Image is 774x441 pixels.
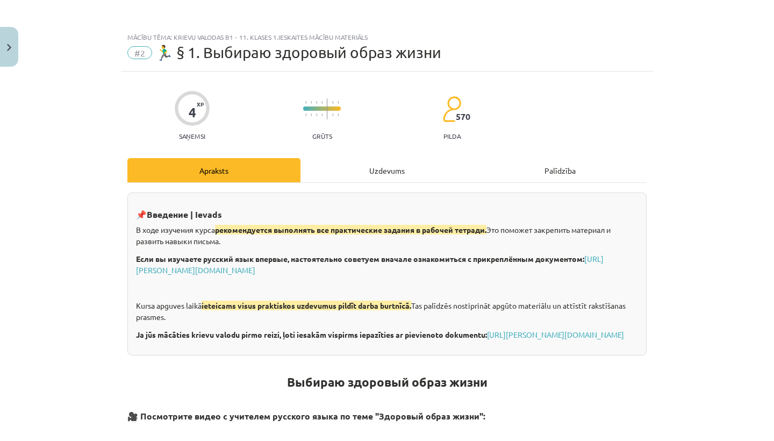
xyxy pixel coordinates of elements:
div: Uzdevums [300,158,474,182]
img: icon-short-line-57e1e144782c952c97e751825c79c345078a6d821885a25fce030b3d8c18986b.svg [305,113,306,116]
p: В ходе изучения курса Это поможет закрепить материал и развить навыки письма. [136,224,638,247]
strong: Выбираю здоровый образ жизни [287,374,488,390]
img: icon-short-line-57e1e144782c952c97e751825c79c345078a6d821885a25fce030b3d8c18986b.svg [311,101,312,104]
img: icon-short-line-57e1e144782c952c97e751825c79c345078a6d821885a25fce030b3d8c18986b.svg [305,101,306,104]
a: [URL][PERSON_NAME][DOMAIN_NAME] [136,254,604,275]
strong: Ja jūs mācāties krievu valodu pirmo reizi, ļoti iesakām vispirms iepazīties ar pievienoto dokumentu: [136,330,487,339]
div: Palīdzība [474,158,647,182]
strong: Введение | Ievads [147,209,222,220]
img: icon-short-line-57e1e144782c952c97e751825c79c345078a6d821885a25fce030b3d8c18986b.svg [321,113,322,116]
img: icon-short-line-57e1e144782c952c97e751825c79c345078a6d821885a25fce030b3d8c18986b.svg [338,101,339,104]
img: icon-close-lesson-0947bae3869378f0d4975bcd49f059093ad1ed9edebbc8119c70593378902aed.svg [7,44,11,51]
strong: Если вы изучаете русский язык впервые, настоятельно советуем вначале ознакомиться с прикреплённым... [136,254,584,264]
img: icon-short-line-57e1e144782c952c97e751825c79c345078a6d821885a25fce030b3d8c18986b.svg [311,113,312,116]
h3: 📌 [136,201,638,221]
p: Grūts [312,132,332,140]
span: #2 [127,46,152,59]
div: 4 [189,105,196,120]
img: icon-short-line-57e1e144782c952c97e751825c79c345078a6d821885a25fce030b3d8c18986b.svg [316,101,317,104]
strong: 🎥 Посмотрите видео с учителем русского языка по теме "Здоровый образ жизни": [127,410,485,422]
span: XP [197,101,204,107]
img: icon-short-line-57e1e144782c952c97e751825c79c345078a6d821885a25fce030b3d8c18986b.svg [332,101,333,104]
img: icon-short-line-57e1e144782c952c97e751825c79c345078a6d821885a25fce030b3d8c18986b.svg [332,113,333,116]
img: icon-short-line-57e1e144782c952c97e751825c79c345078a6d821885a25fce030b3d8c18986b.svg [321,101,322,104]
p: pilda [443,132,461,140]
a: [URL][PERSON_NAME][DOMAIN_NAME] [487,330,624,339]
span: 🏃‍♂️ § 1. Выбираю здоровый образ жизни [155,44,441,61]
img: icon-short-line-57e1e144782c952c97e751825c79c345078a6d821885a25fce030b3d8c18986b.svg [338,113,339,116]
div: Mācību tēma: Krievu valodas b1 - 11. klases 1.ieskaites mācību materiāls [127,33,647,41]
p: Kursa apguves laikā Tas palīdzēs nostiprināt apgūto materiālu un attīstīt rakstīšanas prasmes. [136,300,638,323]
p: Saņemsi [175,132,210,140]
img: students-c634bb4e5e11cddfef0936a35e636f08e4e9abd3cc4e673bd6f9a4125e45ecb1.svg [442,96,461,123]
img: icon-long-line-d9ea69661e0d244f92f715978eff75569469978d946b2353a9bb055b3ed8787d.svg [327,98,328,119]
span: ieteicams visus praktiskos uzdevumus pildīt darba burtnīcā. [202,301,411,310]
img: icon-short-line-57e1e144782c952c97e751825c79c345078a6d821885a25fce030b3d8c18986b.svg [316,113,317,116]
div: Apraksts [127,158,300,182]
span: рекомендуется выполнять все практические задания в рабочей тетради. [215,225,486,234]
span: 570 [456,112,470,122]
